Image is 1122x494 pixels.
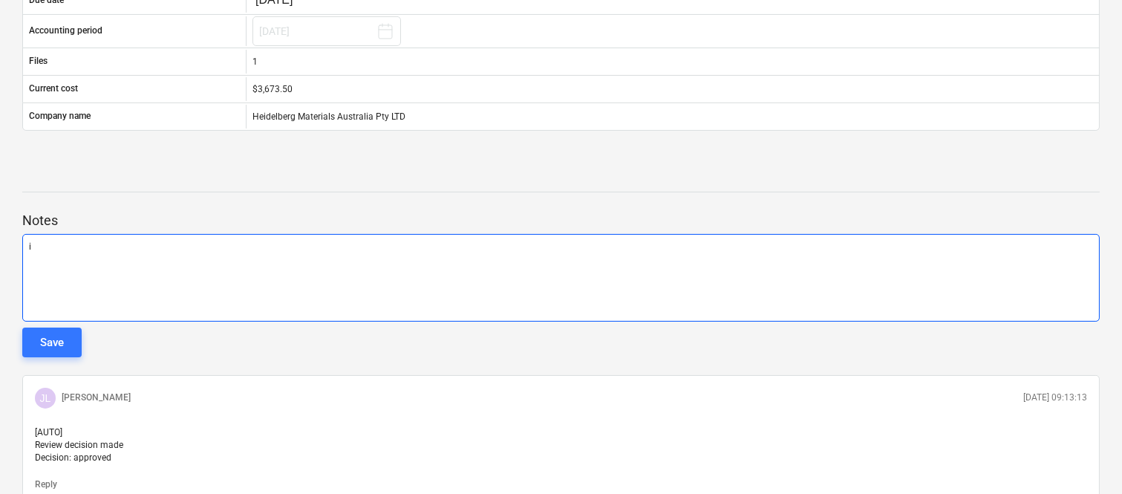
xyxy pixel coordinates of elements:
div: Heidelberg Materials Australia Pty LTD [246,105,1099,129]
div: Save [40,333,64,352]
span: JL [40,392,51,404]
button: Reply [35,478,57,491]
p: Company name [29,110,91,123]
button: Save [22,328,82,357]
p: Current cost [29,82,78,95]
button: [DATE] [252,16,401,46]
iframe: Chat Widget [1048,423,1122,494]
p: [DATE] 09:13:13 [1023,391,1087,404]
div: Joseph Licastro [35,388,56,409]
span: i [29,241,31,252]
span: [AUTO] Review decision made Decision: approved [35,427,123,463]
p: Files [29,55,48,68]
p: Accounting period [29,25,102,37]
div: $3,673.50 [252,84,1093,94]
div: 1 [246,50,1099,74]
p: Notes [22,212,1100,230]
p: [PERSON_NAME] [62,391,131,404]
